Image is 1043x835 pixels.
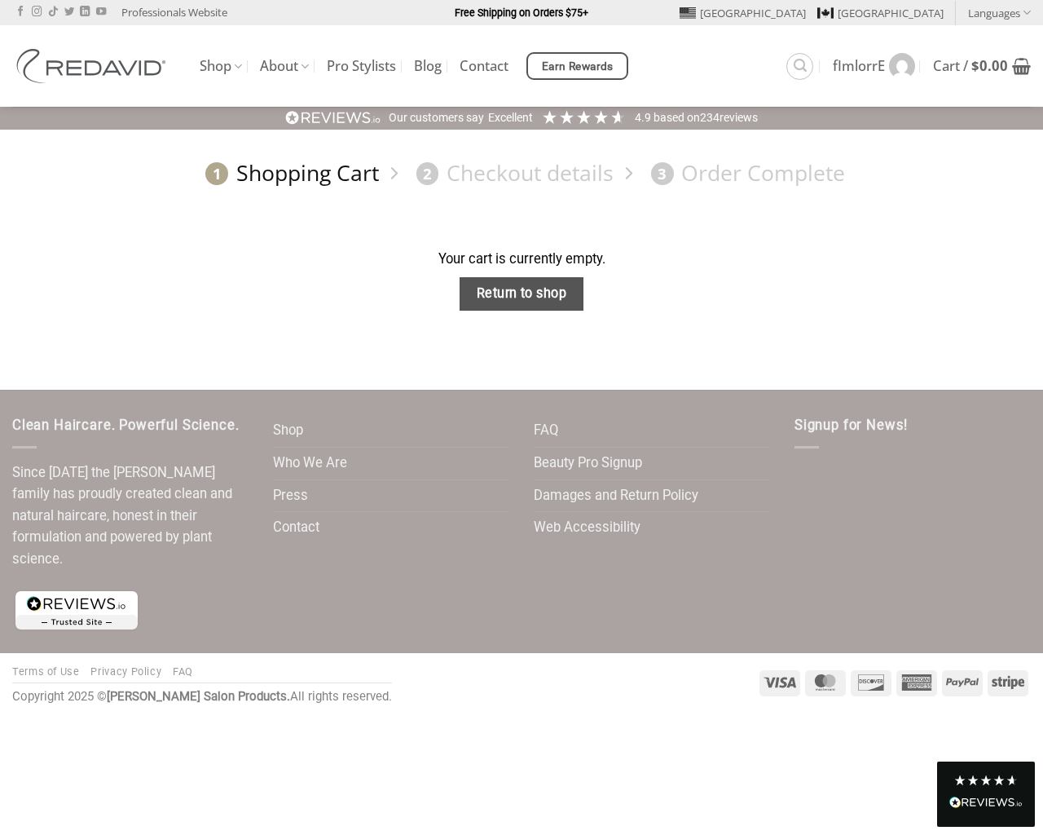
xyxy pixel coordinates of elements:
a: [GEOGRAPHIC_DATA] [680,1,806,25]
a: [GEOGRAPHIC_DATA] [817,1,944,25]
strong: Free Shipping on Orders $75+ [455,7,588,19]
a: Terms of Use [12,665,80,678]
a: FAQ [173,665,193,678]
span: reviews [720,111,758,124]
span: Based on [654,111,700,124]
a: 1Shopping Cart [198,159,379,188]
span: $ [971,56,979,75]
a: Follow on Facebook [15,7,25,18]
a: View cart [933,48,1031,84]
a: Contact [460,51,508,81]
a: Follow on LinkedIn [80,7,90,18]
div: Payment icons [757,668,1031,696]
a: Follow on TikTok [48,7,58,18]
a: Follow on Twitter [64,7,74,18]
span: 4.9 [635,111,654,124]
div: Your cart is currently empty. [12,249,1031,271]
a: FAQ [534,415,558,447]
img: reviews-trust-logo-1.png [12,588,141,633]
span: Cart / [933,60,1008,73]
img: REVIEWS.io [285,110,381,126]
a: Languages [968,1,1031,24]
a: 2Checkout details [408,159,614,188]
a: Who We Are [273,448,347,479]
span: 2 [416,162,439,185]
a: Return to shop [460,277,583,311]
div: Excellent [488,110,533,126]
img: REDAVID Salon Products | United States [12,49,175,83]
div: Our customers say [389,110,484,126]
a: Damages and Return Policy [534,480,698,512]
div: Copyright 2025 © All rights reserved. [12,687,392,707]
a: Pro Stylists [327,51,396,81]
span: Earn Rewards [542,58,614,76]
a: Press [273,480,308,512]
span: Signup for News! [794,417,908,433]
a: Contact [273,512,319,544]
span: Clean Haircare. Powerful Science. [12,417,239,433]
span: 1 [205,162,228,185]
div: Read All Reviews [949,793,1023,815]
a: Privacy Policy [90,665,161,678]
strong: [PERSON_NAME] Salon Products. [107,689,290,704]
span: fImlorrE [833,60,885,73]
div: 4.91 Stars [541,108,627,126]
a: Beauty Pro Signup [534,448,642,479]
a: About [260,51,309,82]
bdi: 0.00 [971,56,1008,75]
a: Follow on Instagram [32,7,42,18]
img: REVIEWS.io [949,797,1023,808]
a: Shop [200,51,242,82]
a: Web Accessibility [534,512,640,544]
span: 234 [700,111,720,124]
a: Follow on YouTube [96,7,106,18]
nav: Checkout steps [12,147,1031,200]
a: fImlorrE [833,45,915,87]
a: Earn Rewards [526,52,628,80]
a: Search [786,53,813,80]
div: Read All Reviews [937,762,1035,827]
p: Since [DATE] the [PERSON_NAME] family has proudly created clean and natural haircare, honest in t... [12,462,249,571]
a: Shop [273,415,303,447]
div: 4.8 Stars [953,774,1019,787]
a: Blog [414,51,442,81]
